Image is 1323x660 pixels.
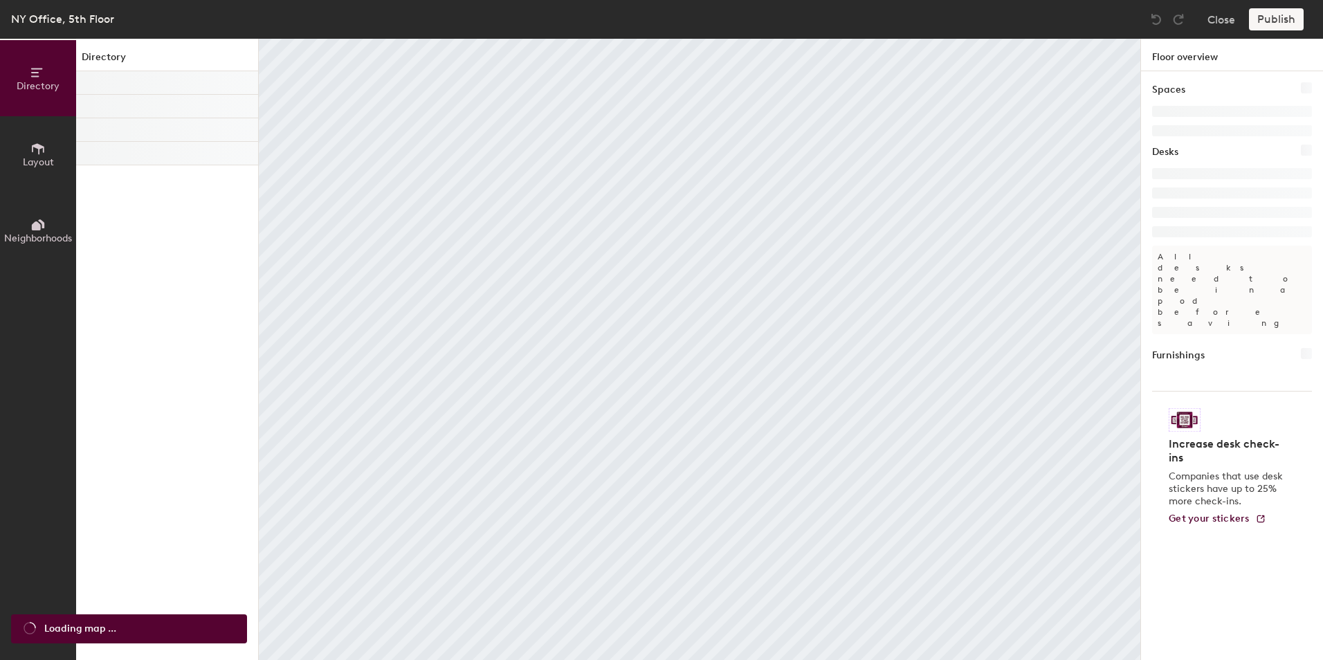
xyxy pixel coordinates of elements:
[1169,470,1287,508] p: Companies that use desk stickers have up to 25% more check-ins.
[1149,12,1163,26] img: Undo
[1207,8,1235,30] button: Close
[1152,246,1312,334] p: All desks need to be in a pod before saving
[44,621,116,636] span: Loading map ...
[1152,145,1178,160] h1: Desks
[17,80,60,92] span: Directory
[1169,408,1201,432] img: Sticker logo
[1169,437,1287,465] h4: Increase desk check-ins
[1141,39,1323,71] h1: Floor overview
[1169,513,1250,524] span: Get your stickers
[1171,12,1185,26] img: Redo
[1152,82,1185,98] h1: Spaces
[259,39,1140,660] canvas: Map
[4,232,72,244] span: Neighborhoods
[1152,348,1205,363] h1: Furnishings
[23,156,54,168] span: Layout
[11,10,114,28] div: NY Office, 5th Floor
[1169,513,1266,525] a: Get your stickers
[76,50,258,71] h1: Directory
